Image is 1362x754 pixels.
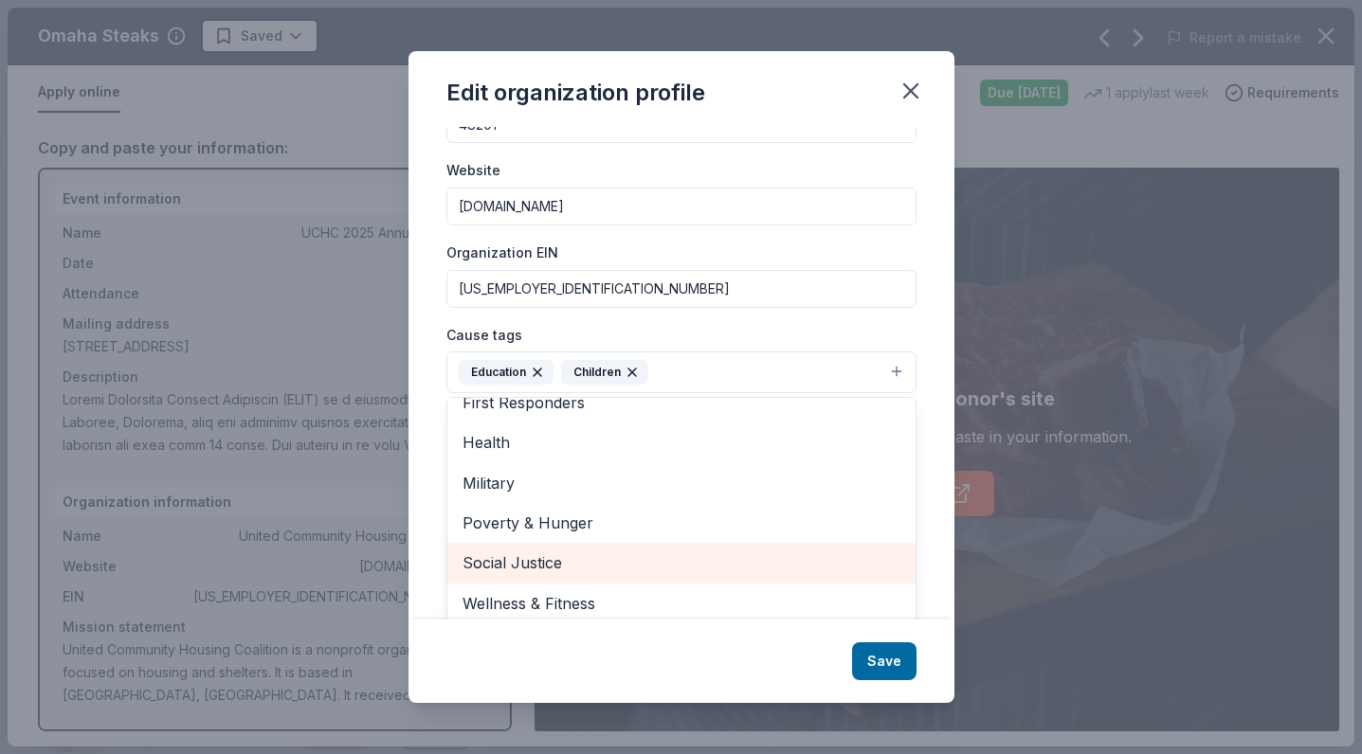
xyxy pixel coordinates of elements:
[463,471,900,495] span: Military
[446,351,917,393] button: EducationChildren
[459,360,554,385] div: Education
[463,591,900,616] span: Wellness & Fitness
[463,390,900,415] span: First Responders
[463,511,900,535] span: Poverty & Hunger
[561,360,648,385] div: Children
[463,430,900,455] span: Health
[463,550,900,575] span: Social Justice
[446,397,917,624] div: EducationChildren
